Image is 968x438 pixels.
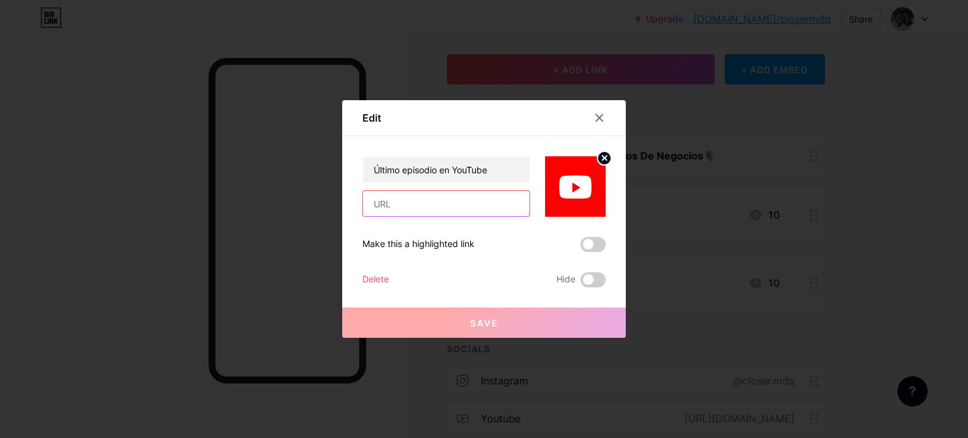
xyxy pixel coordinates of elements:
div: Make this a highlighted link [362,237,475,252]
input: URL [363,191,529,216]
span: Save [470,318,498,328]
span: Hide [556,272,575,287]
input: Title [363,157,529,182]
button: Save [342,308,626,338]
div: Edit [362,110,381,125]
div: Delete [362,272,389,287]
img: link_thumbnail [545,156,606,217]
